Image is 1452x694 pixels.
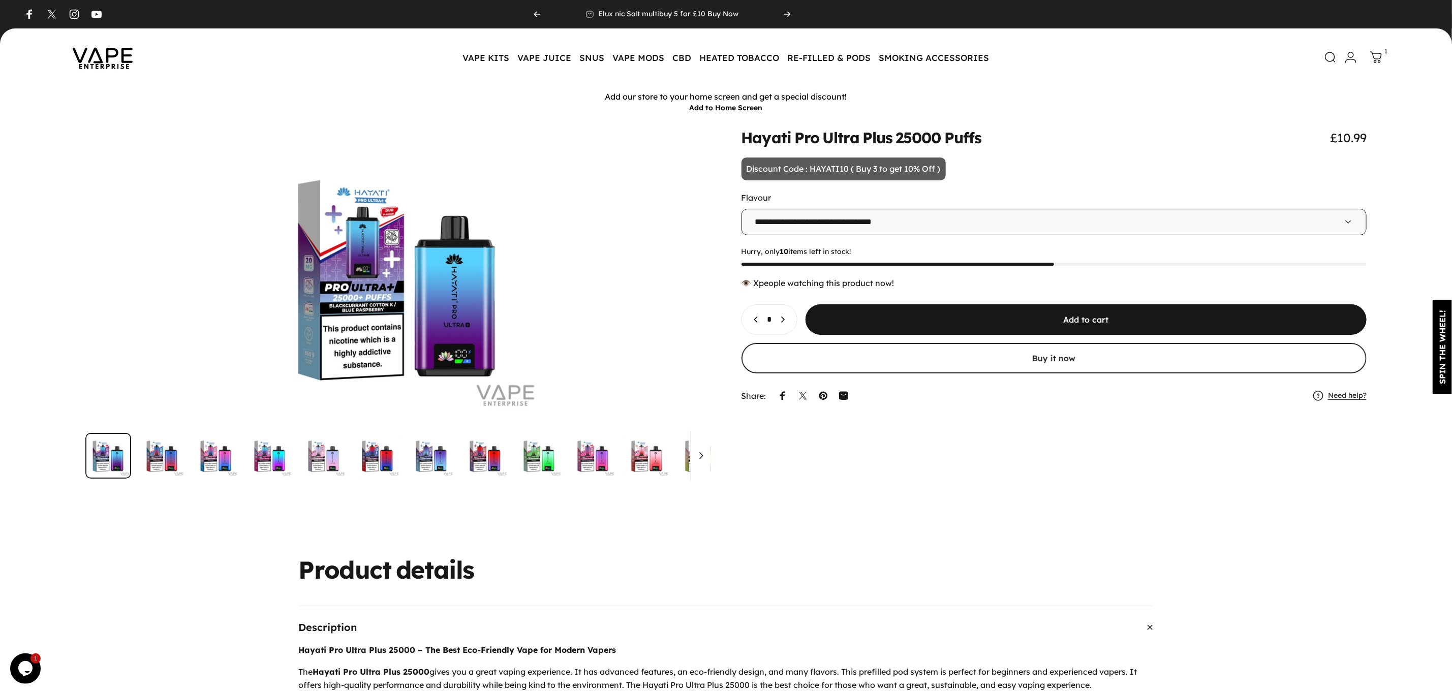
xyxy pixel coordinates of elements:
[301,433,347,479] button: Go to item
[624,433,670,479] button: Go to item
[514,47,576,68] summary: VAPE JUICE
[895,130,941,145] animate-element: 25000
[193,433,239,479] button: Go to item
[570,433,616,479] button: Go to item
[624,433,670,479] img: Hayati Pro Ultra Plus 25000 Puffs
[576,47,609,68] summary: SNUS
[784,47,875,68] summary: RE-FILLED & PODS
[139,433,185,479] button: Go to item
[794,130,819,145] animate-element: Pro
[862,130,892,145] animate-element: Plus
[806,304,1367,335] button: Add to cart
[742,193,771,203] label: Flavour
[944,130,982,145] animate-element: Puffs
[690,103,763,112] button: Add to Home Screen
[396,557,474,582] animate-element: details
[1384,46,1387,56] cart-count: 1 item
[10,653,43,684] iframe: chat widget
[742,305,765,334] button: Decrease quantity for Hayati Pro Ultra Plus 25000 Puffs
[742,157,946,181] p: Discount Code : HAYATI10 ( Buy 3 to get 10% Off )
[409,433,454,479] img: Hayati Pro Ultra Plus 25000 Puffs
[742,392,766,400] p: Share:
[247,433,293,479] img: Hayati Pro Ultra Plus 25000 puffs vape kit Blue Sour Raspberry flavour 20mg
[299,557,391,582] animate-element: Product
[875,47,994,68] summary: SMOKING ACCESSORIES
[299,622,357,633] span: Description
[299,666,1154,691] p: The gives you a great vaping experience. It has advanced features, an eco-friendly design, and ma...
[696,47,784,68] summary: HEATED TOBACCO
[3,91,1449,102] p: Add our store to your home screen and get a special discount!
[299,645,616,655] strong: Hayati Pro Ultra Plus 25000 – The Best Eco-Friendly Vape for Modern Vapers
[678,433,724,479] button: Go to item
[85,130,711,479] media-gallery: Gallery Viewer
[516,433,562,479] button: Go to item
[774,305,797,334] button: Increase quantity for Hayati Pro Ultra Plus 25000 Puffs
[299,606,1154,649] summary: Description
[139,433,185,479] img: Hayati Pro Ultra Plus 25000 puffs vape kit Blue Razz Cherry flavour 20mg
[1365,46,1387,69] a: 1 item
[459,47,994,68] nav: Primary
[742,343,1367,373] button: Buy it now
[313,667,430,677] strong: Hayati Pro Ultra Plus 25000
[301,433,347,479] img: Hayati Pro Ultra Plus 25000 puffs vape kit Blueberry Cotton K Raspberry Cotton K flavour 20mg
[193,433,239,479] img: Hayati Pro Ultra Plus 25000 puffs vape kit Blue Razz GB flavour 20mg
[822,130,859,145] animate-element: Ultra
[247,433,293,479] button: Go to item
[355,433,400,479] button: Go to item
[742,247,1367,257] span: Hurry, only items left in stock!
[570,433,616,479] img: Hayati Pro Ultra Plus 25000 Puffs
[1330,130,1367,145] span: £10.99
[409,433,454,479] button: Go to item
[462,433,508,479] button: Go to item
[85,433,131,479] img: Hayati Pro Ultra Plus 25000 puffs vape kit Blackcurrant Cotton K and Blue Raspberry flavour 20mg
[85,433,131,479] button: Go to item
[57,34,148,81] img: Vape Enterprise
[742,130,792,145] animate-element: Hayati
[462,433,508,479] img: Hayati Pro Ultra Plus 25000 Puffs
[1328,391,1367,400] a: Need help?
[780,247,789,256] strong: 10
[459,47,514,68] summary: VAPE KITS
[1433,310,1452,384] div: SPIN THE WHEEL!
[609,47,669,68] summary: VAPE MODS
[85,130,711,425] button: Open media 1 in modal
[355,433,400,479] img: Hayati Pro Ultra Plus 25000 puffs vape kit Blueberry H Bubba Watermelon h Bubba flavour 20mg
[516,433,562,479] img: Hayati Pro Ultra Plus 25000 Puffs
[678,433,724,479] img: Hayati Pro Ultra Plus 25000 Puffs
[742,278,1367,288] div: 👁️ people watching this product now!
[598,10,739,19] p: Elux nic Salt multibuy 5 for £10 Buy Now
[669,47,696,68] summary: CBD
